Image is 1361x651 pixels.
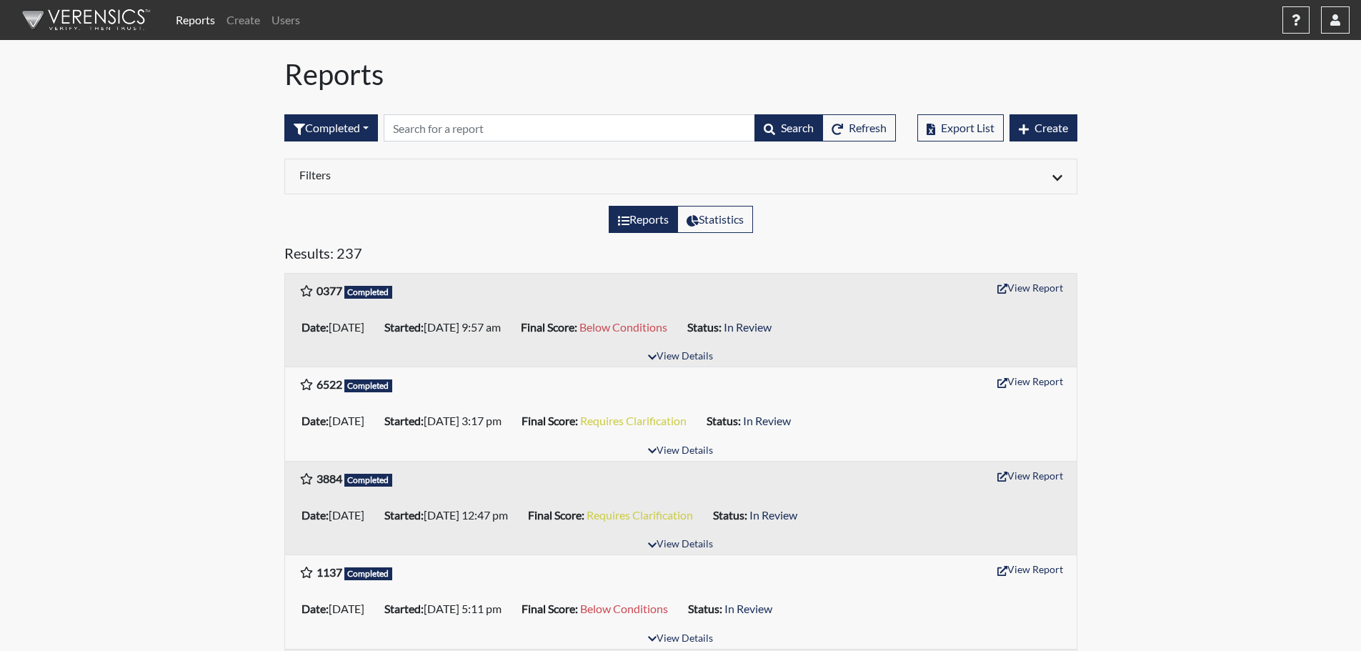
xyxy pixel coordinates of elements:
[379,597,516,620] li: [DATE] 5:11 pm
[849,121,887,134] span: Refresh
[284,57,1077,91] h1: Reports
[917,114,1004,141] button: Export List
[344,379,393,392] span: Completed
[1035,121,1068,134] span: Create
[316,377,342,391] b: 6522
[642,630,719,649] button: View Details
[301,320,329,334] b: Date:
[344,567,393,580] span: Completed
[580,602,668,615] span: Below Conditions
[301,508,329,522] b: Date:
[677,206,753,233] label: View statistics about completed interviews
[991,558,1070,580] button: View Report
[941,121,994,134] span: Export List
[384,602,424,615] b: Started:
[991,464,1070,487] button: View Report
[642,347,719,367] button: View Details
[707,414,741,427] b: Status:
[580,414,687,427] span: Requires Clarification
[296,409,379,432] li: [DATE]
[384,508,424,522] b: Started:
[221,6,266,34] a: Create
[743,414,791,427] span: In Review
[587,508,693,522] span: Requires Clarification
[301,414,329,427] b: Date:
[687,320,722,334] b: Status:
[991,370,1070,392] button: View Report
[528,508,584,522] b: Final Score:
[284,114,378,141] div: Filter by interview status
[991,277,1070,299] button: View Report
[301,602,329,615] b: Date:
[522,414,578,427] b: Final Score:
[296,504,379,527] li: [DATE]
[299,168,670,182] h6: Filters
[522,602,578,615] b: Final Score:
[296,316,379,339] li: [DATE]
[284,244,1077,267] h5: Results: 237
[284,114,378,141] button: Completed
[384,320,424,334] b: Started:
[754,114,823,141] button: Search
[822,114,896,141] button: Refresh
[384,414,424,427] b: Started:
[713,508,747,522] b: Status:
[724,320,772,334] span: In Review
[609,206,678,233] label: View the list of reports
[749,508,797,522] span: In Review
[316,565,342,579] b: 1137
[170,6,221,34] a: Reports
[384,114,755,141] input: Search by Registration ID, Interview Number, or Investigation Name.
[379,504,522,527] li: [DATE] 12:47 pm
[289,168,1073,185] div: Click to expand/collapse filters
[379,316,515,339] li: [DATE] 9:57 am
[781,121,814,134] span: Search
[688,602,722,615] b: Status:
[316,472,342,485] b: 3884
[344,474,393,487] span: Completed
[296,597,379,620] li: [DATE]
[1009,114,1077,141] button: Create
[266,6,306,34] a: Users
[379,409,516,432] li: [DATE] 3:17 pm
[579,320,667,334] span: Below Conditions
[316,284,342,297] b: 0377
[642,442,719,461] button: View Details
[344,286,393,299] span: Completed
[521,320,577,334] b: Final Score:
[642,535,719,555] button: View Details
[724,602,772,615] span: In Review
